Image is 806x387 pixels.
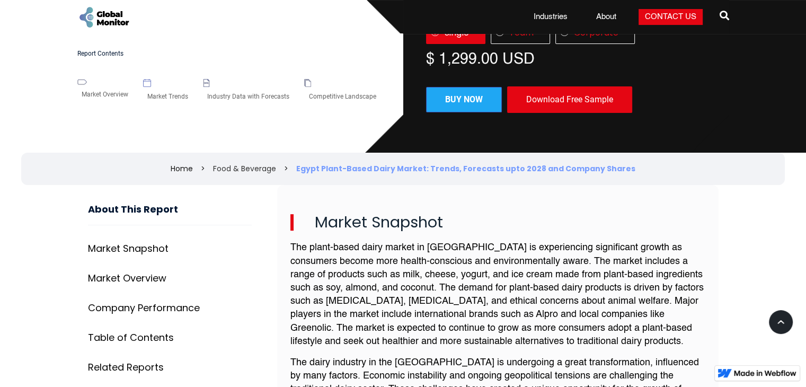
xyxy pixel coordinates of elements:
div: Market Overview [88,273,166,284]
a: About [590,12,623,22]
a:  [720,6,729,28]
a: Company Performance [88,297,252,319]
a: Related Reports [88,357,252,378]
div: Competitive Landscape [304,87,380,106]
a: Market Snapshot [88,238,252,259]
div: Table of Contents [88,332,174,343]
div: Market Snapshot [88,243,169,254]
a: Contact Us [639,9,703,25]
img: Made in Webflow [734,370,796,376]
a: Industries [527,12,574,22]
div: Related Reports [88,362,164,373]
h5: Report Contents [77,50,380,57]
div: > [284,163,288,174]
a: Food & Beverage [213,163,276,174]
div: Egypt Plant-Based Dairy Market: Trends, Forecasts upto 2028 and Company Shares [296,163,635,174]
a: Buy now [426,87,502,112]
div: $ 1,299.00 USD [426,49,729,65]
a: Table of Contents [88,327,252,348]
h2: Market Snapshot [290,214,705,231]
div: Company Performance [88,303,200,313]
div: Single [445,28,469,38]
div: Industry Data with Forecasts [203,87,294,106]
div: Download Free Sample [507,86,632,113]
h3: About This Report [88,204,252,226]
div: Corporate [574,28,618,38]
span:  [720,8,729,23]
div: Market Overview [77,85,132,104]
div: Market Trends [143,87,192,106]
div: > [201,163,205,174]
p: The plant-based dairy market in [GEOGRAPHIC_DATA] is experiencing significant growth as consumers... [290,241,705,348]
a: home [77,5,130,29]
a: Home [171,163,193,174]
a: Market Overview [88,268,252,289]
div: Team [509,28,534,38]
